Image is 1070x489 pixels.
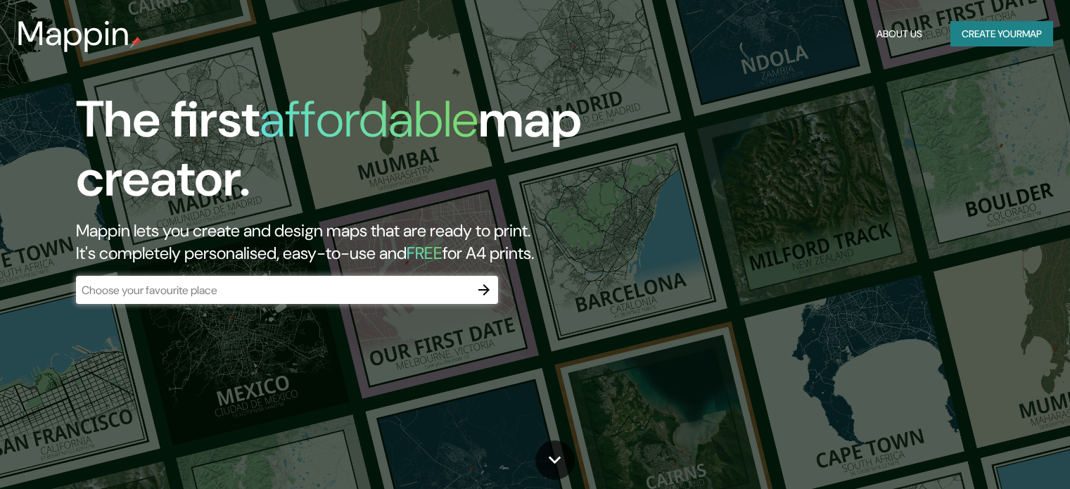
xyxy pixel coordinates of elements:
h2: Mappin lets you create and design maps that are ready to print. It's completely personalised, eas... [76,220,611,265]
h1: affordable [260,87,478,152]
button: Create yourmap [950,21,1053,47]
input: Choose your favourite place [76,282,470,298]
img: mappin-pin [130,37,141,48]
iframe: Help widget launcher [945,434,1055,474]
h5: FREE [407,242,442,264]
h3: Mappin [17,14,130,53]
h1: The first map creator. [76,90,611,220]
button: About Us [871,21,928,47]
